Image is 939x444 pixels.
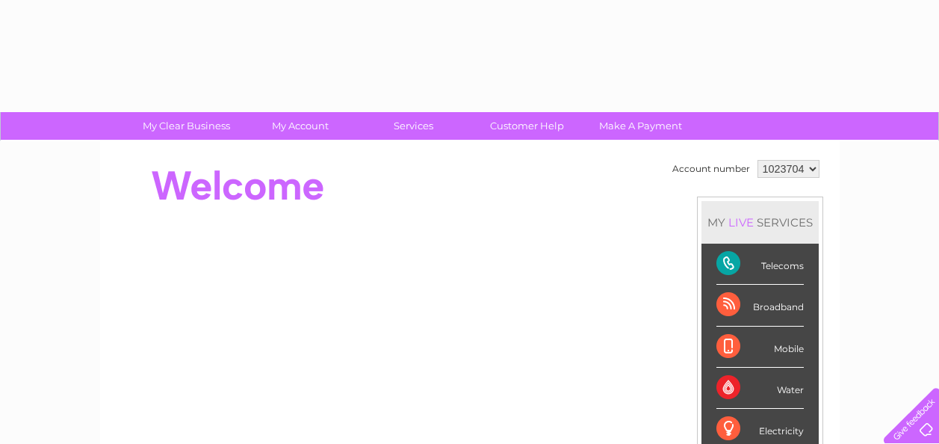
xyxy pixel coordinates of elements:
div: Water [716,368,804,409]
div: Broadband [716,285,804,326]
a: Make A Payment [579,112,702,140]
div: LIVE [725,215,757,229]
div: Mobile [716,327,804,368]
div: MY SERVICES [701,201,819,244]
a: Services [352,112,475,140]
a: My Clear Business [125,112,248,140]
div: Telecoms [716,244,804,285]
a: My Account [238,112,362,140]
a: Customer Help [465,112,589,140]
td: Account number [669,156,754,182]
